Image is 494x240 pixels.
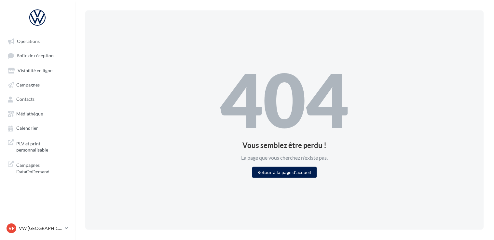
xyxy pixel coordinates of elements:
[8,225,15,232] span: VP
[16,97,34,102] span: Contacts
[5,222,70,234] a: VP VW [GEOGRAPHIC_DATA] 13
[16,161,67,175] span: Campagnes DataOnDemand
[16,139,67,153] span: PLV et print personnalisable
[4,35,71,47] a: Opérations
[4,64,71,76] a: Visibilité en ligne
[220,62,349,137] div: 404
[252,167,317,178] button: Retour à la page d'accueil
[4,93,71,105] a: Contacts
[4,108,71,119] a: Médiathèque
[4,137,71,156] a: PLV et print personnalisable
[17,38,40,44] span: Opérations
[4,49,71,61] a: Boîte de réception
[17,53,54,59] span: Boîte de réception
[16,82,40,87] span: Campagnes
[4,158,71,177] a: Campagnes DataOnDemand
[19,225,62,232] p: VW [GEOGRAPHIC_DATA] 13
[4,122,71,134] a: Calendrier
[16,111,43,116] span: Médiathèque
[220,141,349,149] div: Vous semblez être perdu !
[18,68,52,73] span: Visibilité en ligne
[220,154,349,161] div: La page que vous cherchez n'existe pas.
[16,126,38,131] span: Calendrier
[4,79,71,90] a: Campagnes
